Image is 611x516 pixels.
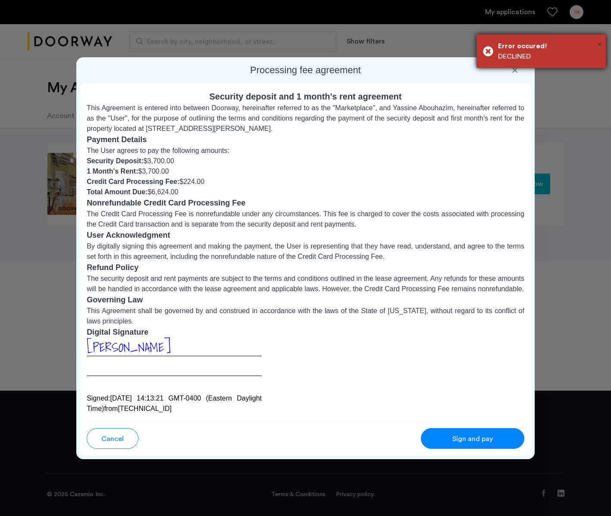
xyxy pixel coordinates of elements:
[421,428,524,449] button: button
[87,178,179,185] strong: Credit Card Processing Fee:
[87,326,524,338] h3: Digital Signature
[87,197,524,209] h3: Nonrefundable Credit Card Processing Fee
[87,230,524,241] h3: User Acknowledgment
[87,168,138,175] strong: 1 Month's Rent:
[597,38,602,51] button: Close
[452,434,493,444] span: Sign and pay
[87,209,524,230] p: The Credit Card Processing Fee is nonrefundable under any circumstances. This fee is charged to c...
[87,134,524,146] h3: Payment Details
[80,64,531,76] h2: Processing fee agreement
[87,306,524,326] p: This Agreement shall be governed by and construed in accordance with the laws of the State of [US...
[87,428,138,449] button: button
[87,188,147,196] strong: Total Amount Due:
[87,395,262,412] span: [DATE] 14:13:21 GMT-0400 (Eastern Daylight Time)
[87,177,524,187] li: $224.00
[101,434,124,444] span: Cancel
[87,262,524,274] h3: Refund Policy
[87,274,524,294] p: The security deposit and rent payments are subject to the terms and conditions outlined in the le...
[87,337,171,357] span: [PERSON_NAME]
[87,90,524,103] h2: Security deposit and 1 month's rent agreement
[597,40,602,49] span: ×
[87,156,524,166] li: $3,700.00
[87,187,524,197] li: $6,624.00
[87,294,524,306] h3: Governing Law
[87,146,524,156] p: The User agrees to pay the following amounts:
[87,241,524,262] p: By digitally signing this agreement and making the payment, the User is representing that they ha...
[118,405,171,412] span: [TECHNICAL_ID]
[498,41,599,51] div: Error occured!
[87,166,524,177] li: $3,700.00
[498,51,599,62] div: DECLINED
[87,393,262,414] div: Signed: from
[87,157,144,165] strong: Security Deposit:
[87,103,524,134] p: This Agreement is entered into between Doorway, hereinafter referred to as the "Marketplace", and...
